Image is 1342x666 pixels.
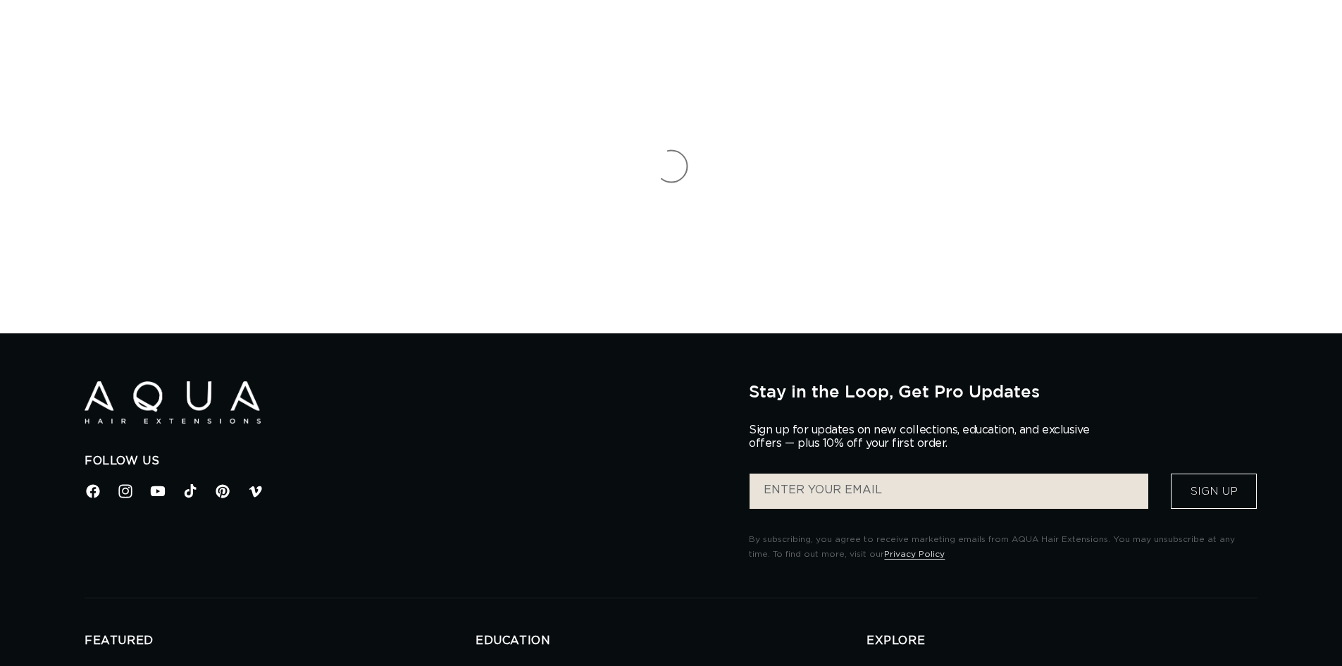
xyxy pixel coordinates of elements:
[749,381,1257,401] h2: Stay in the Loop, Get Pro Updates
[749,424,1101,450] p: Sign up for updates on new collections, education, and exclusive offers — plus 10% off your first...
[85,634,476,648] h2: FEATURED
[85,381,261,424] img: Aqua Hair Extensions
[749,532,1257,562] p: By subscribing, you agree to receive marketing emails from AQUA Hair Extensions. You may unsubscr...
[476,634,866,648] h2: EDUCATION
[750,474,1148,509] input: ENTER YOUR EMAIL
[866,634,1257,648] h2: EXPLORE
[884,550,945,558] a: Privacy Policy
[85,454,728,469] h2: Follow Us
[1171,474,1257,509] button: Sign Up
